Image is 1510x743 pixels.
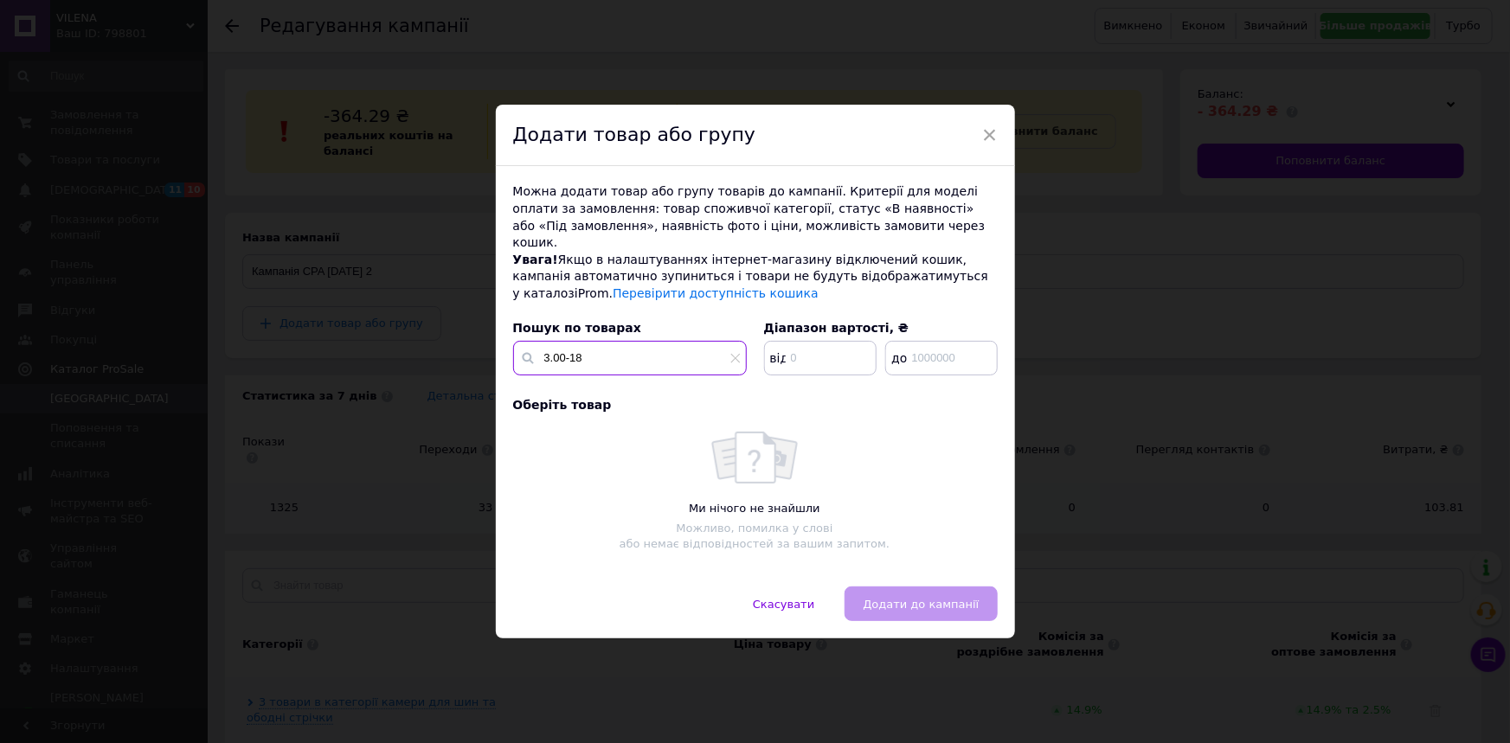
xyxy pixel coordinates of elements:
span: до [887,349,909,367]
span: Пошук по товарах [513,321,641,335]
div: Можна додати товар або групу товарів до кампанії. Критерії для моделі оплати за замовлення: товар... [513,183,998,251]
input: 0 [764,341,877,375]
span: × [982,120,998,150]
span: від [766,349,787,367]
div: Якщо в налаштуваннях інтернет-магазину відключений кошик, кампанія автоматично зупиниться і товар... [513,252,998,303]
span: Скасувати [753,598,814,611]
img: noItemsFoundPlaceholderImage [711,432,798,484]
input: 1000000 [885,341,998,375]
span: Увага! [513,253,558,266]
a: Перевірити доступність кошика [613,286,819,300]
button: Скасувати [735,586,832,621]
span: Діапазон вартості, ₴ [764,321,909,335]
div: або немає відповідностей за вашим запитом. [522,536,988,552]
div: Додати товар або групу [496,105,1015,167]
div: Ми нічого не знайшли [522,501,988,516]
div: Можливо, помилка у слові [522,521,988,536]
span: Оберіть товар [513,398,612,412]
